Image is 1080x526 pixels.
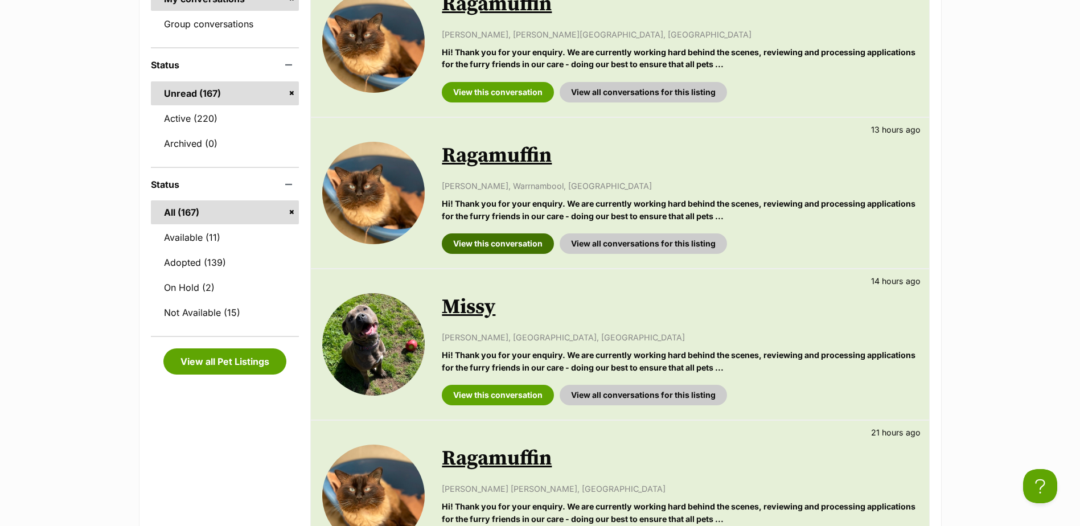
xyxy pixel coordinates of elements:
header: Status [151,60,299,70]
header: Status [151,179,299,190]
p: Hi! Thank you for your enquiry. We are currently working hard behind the scenes, reviewing and pr... [442,46,917,71]
p: Hi! Thank you for your enquiry. We are currently working hard behind the scenes, reviewing and pr... [442,198,917,222]
p: 21 hours ago [871,426,921,438]
a: Not Available (15) [151,301,299,324]
a: Missy [442,294,495,320]
p: [PERSON_NAME], [PERSON_NAME][GEOGRAPHIC_DATA], [GEOGRAPHIC_DATA] [442,28,917,40]
a: Archived (0) [151,131,299,155]
iframe: Help Scout Beacon - Open [1023,469,1057,503]
p: 13 hours ago [871,124,921,135]
a: All (167) [151,200,299,224]
a: Adopted (139) [151,250,299,274]
p: 14 hours ago [871,275,921,287]
a: View this conversation [442,385,554,405]
a: View all conversations for this listing [560,385,727,405]
a: Unread (167) [151,81,299,105]
p: [PERSON_NAME] [PERSON_NAME], [GEOGRAPHIC_DATA] [442,483,917,495]
a: View this conversation [442,82,554,102]
a: Active (220) [151,106,299,130]
a: Ragamuffin [442,143,552,169]
img: Ragamuffin [322,142,425,244]
a: View this conversation [442,233,554,254]
img: Missy [322,293,425,396]
a: View all conversations for this listing [560,233,727,254]
a: Ragamuffin [442,446,552,471]
a: View all Pet Listings [163,348,286,375]
a: Available (11) [151,225,299,249]
p: [PERSON_NAME], Warrnambool, [GEOGRAPHIC_DATA] [442,180,917,192]
p: Hi! Thank you for your enquiry. We are currently working hard behind the scenes, reviewing and pr... [442,500,917,525]
a: View all conversations for this listing [560,82,727,102]
a: Group conversations [151,12,299,36]
p: Hi! Thank you for your enquiry. We are currently working hard behind the scenes, reviewing and pr... [442,349,917,373]
a: On Hold (2) [151,276,299,299]
p: [PERSON_NAME], [GEOGRAPHIC_DATA], [GEOGRAPHIC_DATA] [442,331,917,343]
